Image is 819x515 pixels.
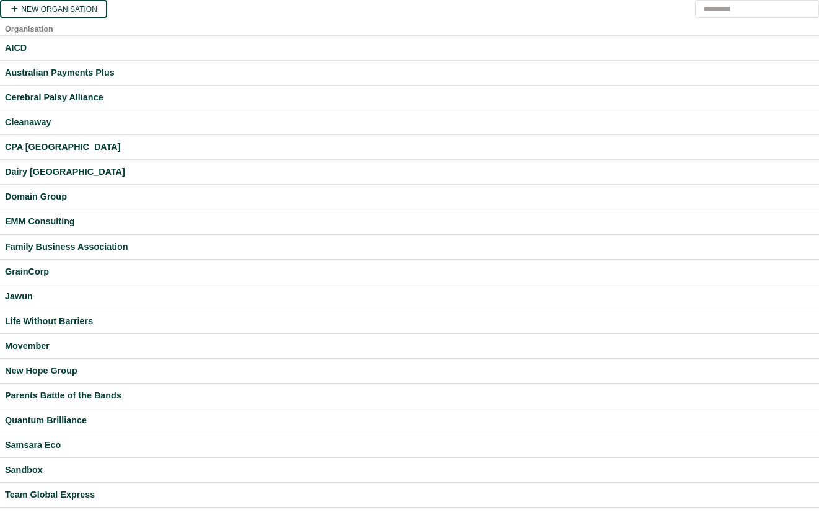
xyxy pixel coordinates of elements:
a: EMM Consulting [5,214,814,229]
a: CPA [GEOGRAPHIC_DATA] [5,140,814,154]
a: AICD [5,41,814,55]
a: Quantum Brilliance [5,413,814,428]
a: Domain Group [5,190,814,204]
a: New Hope Group [5,364,814,378]
a: Cerebral Palsy Alliance [5,90,814,105]
a: Movember [5,339,814,353]
a: Family Business Association [5,240,814,254]
a: Life Without Barriers [5,314,814,328]
a: Samsara Eco [5,438,814,452]
a: Parents Battle of the Bands [5,389,814,403]
a: Dairy [GEOGRAPHIC_DATA] [5,165,814,179]
a: GrainCorp [5,265,814,279]
a: Sandbox [5,463,814,477]
a: Team Global Express [5,488,814,502]
a: Jawun [5,289,814,304]
a: Australian Payments Plus [5,66,814,80]
a: Cleanaway [5,115,814,130]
